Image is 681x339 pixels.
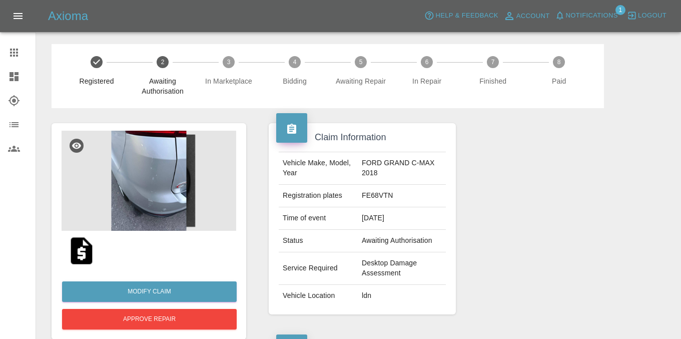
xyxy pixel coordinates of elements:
button: Help & Feedback [422,8,500,24]
td: ldn [358,285,446,307]
text: 7 [491,59,495,66]
a: Account [501,8,552,24]
td: [DATE] [358,207,446,230]
span: Bidding [266,76,324,86]
a: Modify Claim [62,281,237,302]
img: cde8beed-c7dc-49bf-bb29-aa212792a59d [62,131,236,231]
td: FORD GRAND C-MAX 2018 [358,152,446,185]
span: Logout [638,10,666,22]
span: Account [516,11,550,22]
td: FE68VTN [358,185,446,207]
text: 8 [557,59,561,66]
button: Logout [624,8,669,24]
span: In Repair [398,76,456,86]
span: Help & Feedback [435,10,498,22]
button: Notifications [552,8,620,24]
td: Time of event [279,207,358,230]
span: In Marketplace [200,76,258,86]
td: Desktop Damage Assessment [358,252,446,285]
h5: Axioma [48,8,88,24]
span: Awaiting Authorisation [134,76,192,96]
img: original/9257272f-6e56-485a-929e-c01bc15c98b4 [66,235,98,267]
td: Vehicle Location [279,285,358,307]
td: Awaiting Authorisation [358,230,446,252]
td: Registration plates [279,185,358,207]
span: Registered [68,76,126,86]
span: 1 [615,5,625,15]
td: Status [279,230,358,252]
button: Open drawer [6,4,30,28]
td: Vehicle Make, Model, Year [279,152,358,185]
text: 2 [161,59,165,66]
text: 4 [293,59,297,66]
text: 5 [359,59,363,66]
text: 3 [227,59,231,66]
h4: Claim Information [276,131,448,144]
text: 6 [425,59,429,66]
span: Notifications [566,10,618,22]
span: Awaiting Repair [332,76,390,86]
span: Finished [464,76,522,86]
span: Paid [530,76,588,86]
button: Approve Repair [62,309,237,329]
td: Service Required [279,252,358,285]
